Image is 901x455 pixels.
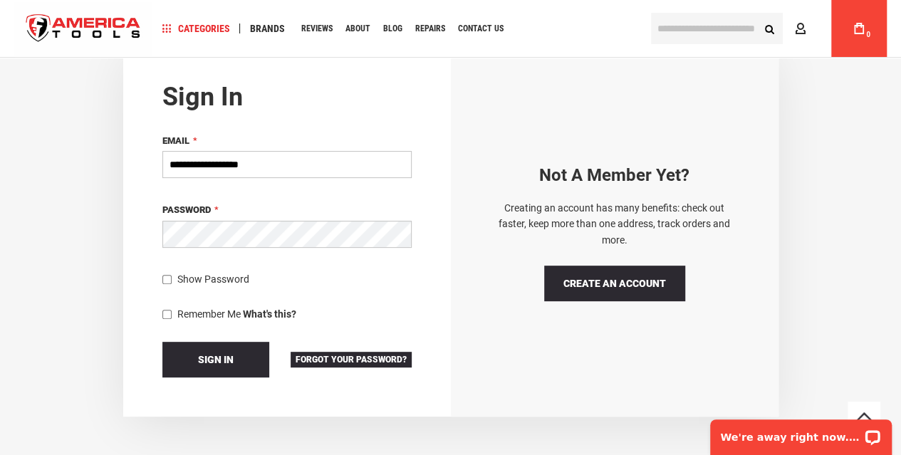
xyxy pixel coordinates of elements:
[162,82,243,112] strong: Sign in
[244,19,291,38] a: Brands
[14,2,152,56] img: America Tools
[866,31,870,38] span: 0
[162,342,269,377] button: Sign In
[243,308,296,320] strong: What's this?
[177,273,249,285] span: Show Password
[177,308,241,320] span: Remember Me
[345,24,370,33] span: About
[162,23,230,33] span: Categories
[563,278,666,289] span: Create an Account
[544,266,685,301] a: Create an Account
[539,165,689,185] strong: Not a Member yet?
[383,24,402,33] span: Blog
[301,24,333,33] span: Reviews
[339,19,377,38] a: About
[155,19,236,38] a: Categories
[14,2,152,56] a: store logo
[377,19,409,38] a: Blog
[162,204,211,215] span: Password
[250,23,285,33] span: Brands
[415,24,445,33] span: Repairs
[198,354,234,365] span: Sign In
[490,200,739,248] p: Creating an account has many benefits: check out faster, keep more than one address, track orders...
[162,135,189,146] span: Email
[452,19,510,38] a: Contact Us
[296,355,407,365] span: Forgot Your Password?
[409,19,452,38] a: Repairs
[756,15,783,42] button: Search
[291,352,412,367] a: Forgot Your Password?
[701,410,901,455] iframe: LiveChat chat widget
[458,24,504,33] span: Contact Us
[295,19,339,38] a: Reviews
